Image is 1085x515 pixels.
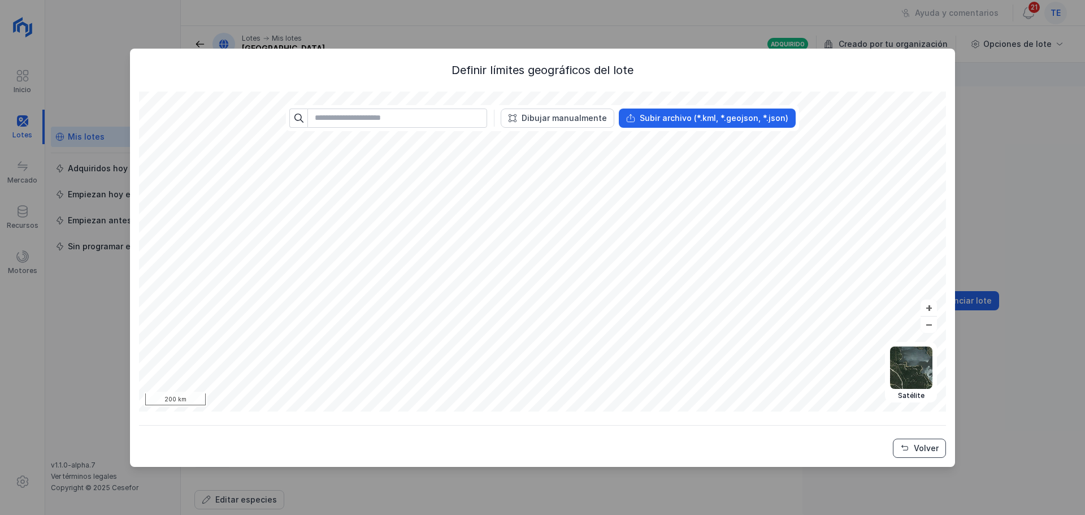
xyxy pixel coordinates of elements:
div: Definir límites geográficos del lote [139,62,946,78]
button: Volver [893,439,946,458]
div: Volver [914,443,939,454]
button: + [921,300,937,316]
button: – [921,317,937,333]
div: Dibujar manualmente [522,112,607,124]
button: Dibujar manualmente [501,109,614,128]
button: Subir archivo (*.kml, *.geojson, *.json) [619,109,796,128]
div: Satélite [890,391,932,400]
img: satellite.webp [890,347,932,389]
div: Subir archivo (*.kml, *.geojson, *.json) [640,112,788,124]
